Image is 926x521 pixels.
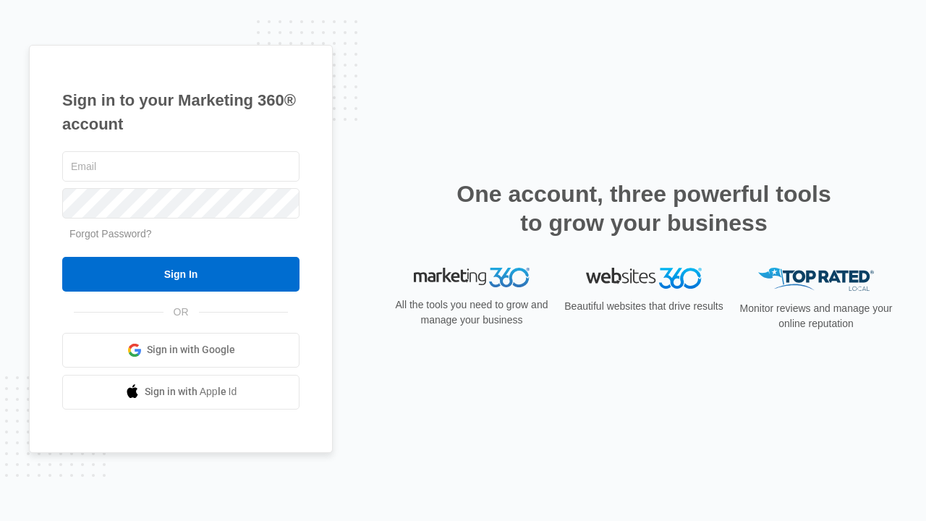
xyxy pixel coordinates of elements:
[586,268,702,289] img: Websites 360
[163,305,199,320] span: OR
[62,88,300,136] h1: Sign in to your Marketing 360® account
[62,151,300,182] input: Email
[735,301,897,331] p: Monitor reviews and manage your online reputation
[758,268,874,292] img: Top Rated Local
[62,333,300,368] a: Sign in with Google
[391,297,553,328] p: All the tools you need to grow and manage your business
[62,257,300,292] input: Sign In
[62,375,300,410] a: Sign in with Apple Id
[145,384,237,399] span: Sign in with Apple Id
[147,342,235,357] span: Sign in with Google
[452,179,836,237] h2: One account, three powerful tools to grow your business
[69,228,152,240] a: Forgot Password?
[563,299,725,314] p: Beautiful websites that drive results
[414,268,530,288] img: Marketing 360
